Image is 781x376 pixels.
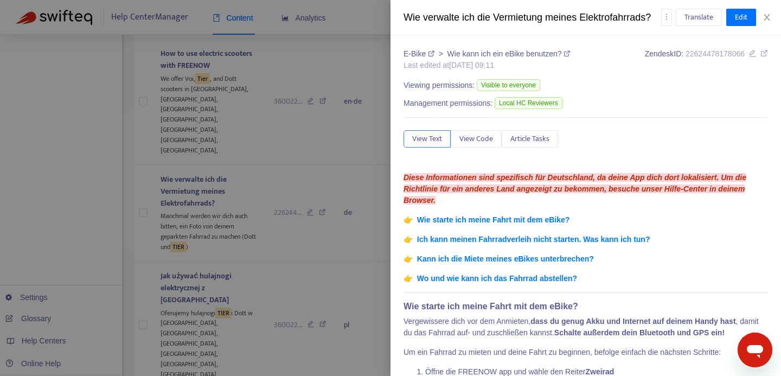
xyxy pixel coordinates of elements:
span: View Text [412,133,442,145]
button: View Code [451,130,502,148]
span: close [763,13,771,22]
a: Wie kann ich ein eBike benutzen? [447,49,571,58]
div: > [404,48,570,60]
span: Article Tasks [510,133,549,145]
strong: Schalte außerdem dein Bluetooth und GPS ein! [554,328,725,337]
a: Wie starte ich meine Fahrt mit dem eBike? [417,215,570,224]
span: 22624478178066 [686,49,745,58]
a: 👉 [404,254,413,263]
a: Ich kann meinen Fahrradverleih nicht starten. Was kann ich tun? [417,235,650,244]
strong: Zweirad [585,367,614,376]
button: Translate [676,9,722,26]
strong: Diese Informationen sind spezifisch für Deutschland, da deine App dich dort lokalisiert. Um die R... [404,173,746,205]
div: Last edited at [DATE] 09:11 [404,60,570,71]
a: Kann ich die Miete meines eBikes unterbrechen? [417,254,594,263]
button: Close [759,12,774,23]
span: Translate [684,11,713,23]
span: Viewing permissions: [404,80,475,91]
iframe: Przycisk umożliwiający otwarcie okna komunikatora [738,333,772,367]
span: Local HC Reviewers [495,97,562,109]
span: Edit [735,11,747,23]
strong: Wie starte ich meine Fahrt mit dem eBike? [404,302,578,311]
p: Vergewissere dich vor dem Anmieten, , damit du das Fahrrad auf- und zuschließen kannst. [404,316,768,339]
span: View Code [459,133,493,145]
button: Edit [726,9,756,26]
a: E-Bike [404,49,437,58]
div: Zendesk ID: [645,48,768,71]
div: Wie verwalte ich die Vermietung meines Elektrofahrrads? [404,10,661,25]
a: Wo und wie kann ich das Fahrrad abstellen? [417,274,577,283]
button: more [661,9,672,26]
span: Management permissions: [404,98,492,109]
a: 👉 [404,274,413,283]
span: more [663,13,670,21]
button: View Text [404,130,451,148]
a: 👉 [404,235,413,244]
span: Visible to everyone [477,79,540,91]
strong: dass du genug Akku und Internet auf deinem Handy hast [530,317,735,326]
a: 👉 [404,215,413,224]
button: Article Tasks [502,130,558,148]
p: Um ein Fahrrad zu mieten und deine Fahrt zu beginnen, befolge einfach die nächsten Schritte: [404,347,768,358]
